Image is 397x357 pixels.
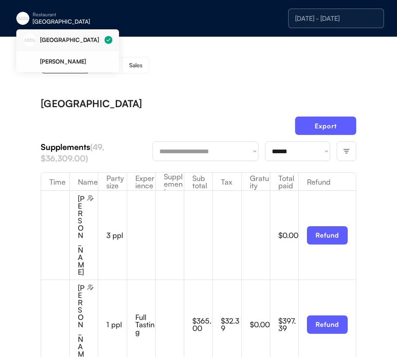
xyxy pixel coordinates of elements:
div: Total paid [270,174,298,189]
img: users-edit.svg [87,284,94,291]
div: [GEOGRAPHIC_DATA] [41,99,142,108]
div: Gratuity [242,174,270,189]
div: Time [41,178,69,185]
div: Supplements [156,173,184,195]
img: users-edit.svg [87,195,94,201]
img: eleven-madison-park-new-york-ny-logo-1.jpg [23,33,36,46]
div: [DATE] - [DATE] [295,15,377,22]
div: Experience [127,174,155,189]
img: Group%2048096198.svg [104,36,112,44]
div: $0.00 [278,231,298,239]
div: $365.00 [192,317,212,332]
button: Refund [307,315,348,334]
div: Refund [299,178,356,185]
div: Tax [213,178,241,185]
div: $0.00 [250,321,270,328]
div: 1 ppl [106,321,126,328]
div: Party size [98,174,126,189]
img: eleven-madison-park-new-york-ny-logo-1.jpg [16,12,29,25]
div: [PERSON_NAME] [78,195,86,275]
div: $32.39 [221,317,241,332]
img: filter-lines.svg [343,148,350,155]
div: [GEOGRAPHIC_DATA] [40,37,100,43]
button: Export [295,117,356,135]
div: Sub total [184,174,212,189]
img: yH5BAEAAAAALAAAAAABAAEAAAIBRAA7 [23,55,36,68]
div: 3 ppl [106,231,126,239]
div: [GEOGRAPHIC_DATA] [33,19,135,24]
div: Restaurant [33,12,135,17]
div: $397.39 [278,317,298,332]
div: Sales [129,62,142,68]
div: Name [70,178,98,185]
div: [PERSON_NAME] [40,59,112,64]
div: Full Tasting [135,313,155,335]
button: Refund [307,226,348,245]
div: Supplements [41,141,152,164]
